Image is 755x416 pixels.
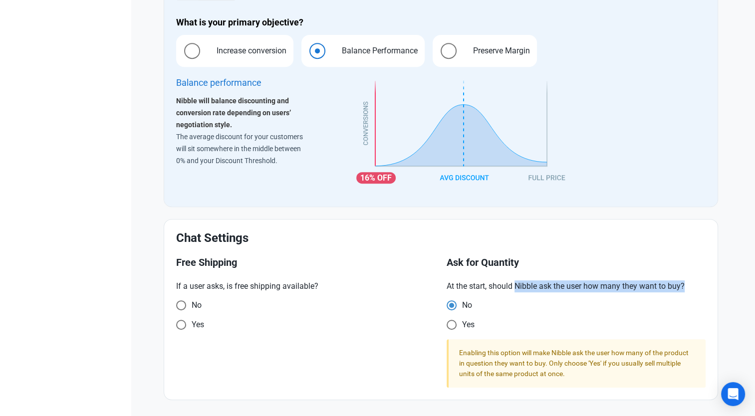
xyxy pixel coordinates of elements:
[176,97,291,129] strong: Nibble will balance discounting and conversion rate depending on users’ negotiation style.
[176,16,706,28] h4: What is your primary objective?
[447,280,706,292] p: At the start, should Nibble ask the user how many they want to buy?
[206,45,291,57] span: Increase conversion
[186,320,204,330] span: Yes
[186,300,202,310] span: No
[176,75,261,91] div: Balance performance
[331,45,423,57] span: Balance Performance
[463,45,535,57] span: Preserve Margin
[447,257,706,268] h3: Ask for Quantity
[356,75,568,191] img: objective-balance-performance.svg
[176,231,706,245] h2: Chat Settings
[176,257,435,268] h3: Free Shipping
[176,131,308,167] p: The average discount for your customers will sit somewhere in the middle between 0% and your Disc...
[457,320,475,330] span: Yes
[176,280,435,292] p: If a user asks, is free shipping available?
[721,382,745,406] div: Open Intercom Messenger
[457,300,472,310] span: No
[356,172,396,184] div: 16%
[459,348,695,379] div: Enabling this option will make Nibble ask the user how many of the product in question they want ...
